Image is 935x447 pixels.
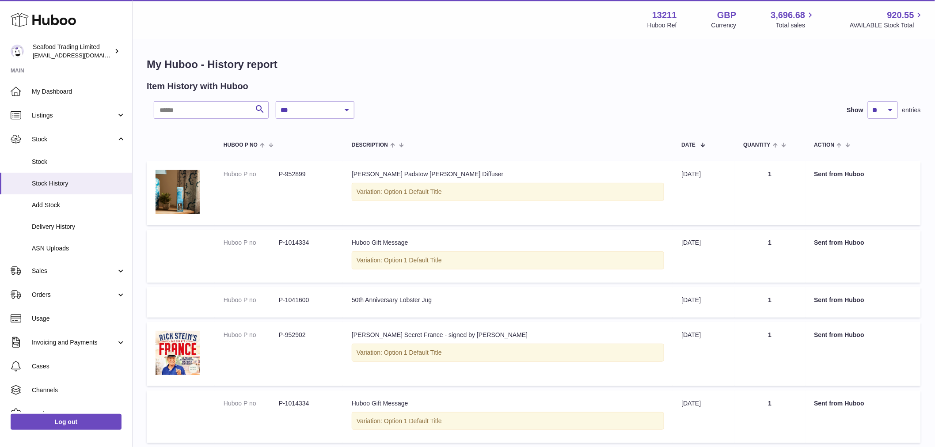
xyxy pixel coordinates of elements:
[673,322,735,386] td: [DATE]
[814,296,865,303] strong: Sent from Huboo
[156,331,200,375] img: rick-stein-online-shop-secret-france.jpg
[147,80,248,92] h2: Item History with Huboo
[32,111,116,120] span: Listings
[224,142,258,148] span: Huboo P no
[32,338,116,347] span: Invoicing and Payments
[343,161,673,225] td: [PERSON_NAME] Padstow [PERSON_NAME] Diffuser
[717,9,736,21] strong: GBP
[847,106,863,114] label: Show
[673,287,735,318] td: [DATE]
[735,322,806,386] td: 1
[224,170,279,178] dt: Huboo P no
[735,287,806,318] td: 1
[224,399,279,408] dt: Huboo P no
[352,251,664,269] div: Variation: Option 1 Default Title
[771,9,806,21] span: 3,696.68
[32,223,125,231] span: Delivery History
[279,239,334,247] dd: P-1014334
[776,21,815,30] span: Total sales
[647,21,677,30] div: Huboo Ref
[673,230,735,283] td: [DATE]
[32,87,125,96] span: My Dashboard
[32,201,125,209] span: Add Stock
[771,9,816,30] a: 3,696.68 Total sales
[32,410,125,418] span: Settings
[673,161,735,225] td: [DATE]
[279,331,334,339] dd: P-952902
[814,142,835,148] span: Action
[735,230,806,283] td: 1
[343,230,673,283] td: Huboo Gift Message
[279,399,334,408] dd: P-1014334
[33,52,130,59] span: [EMAIL_ADDRESS][DOMAIN_NAME]
[814,400,865,407] strong: Sent from Huboo
[32,267,116,275] span: Sales
[32,158,125,166] span: Stock
[850,21,924,30] span: AVAILABLE Stock Total
[32,314,125,323] span: Usage
[887,9,914,21] span: 920.55
[352,183,664,201] div: Variation: Option 1 Default Title
[850,9,924,30] a: 920.55 AVAILABLE Stock Total
[224,239,279,247] dt: Huboo P no
[224,331,279,339] dt: Huboo P no
[902,106,921,114] span: entries
[744,142,771,148] span: Quantity
[652,9,677,21] strong: 13211
[32,386,125,394] span: Channels
[11,45,24,58] img: internalAdmin-13211@internal.huboo.com
[682,142,696,148] span: Date
[735,161,806,225] td: 1
[279,296,334,304] dd: P-1041600
[814,239,865,246] strong: Sent from Huboo
[156,170,200,214] img: ReedDiffuser_f4e321c1-6d26-4dd5-a963-722d352034cf.png
[343,287,673,318] td: 50th Anniversary Lobster Jug
[814,170,865,178] strong: Sent from Huboo
[224,296,279,304] dt: Huboo P no
[32,179,125,188] span: Stock History
[352,412,664,430] div: Variation: Option 1 Default Title
[279,170,334,178] dd: P-952899
[711,21,737,30] div: Currency
[33,43,112,60] div: Seafood Trading Limited
[11,414,122,430] a: Log out
[147,57,921,72] h1: My Huboo - History report
[343,322,673,386] td: [PERSON_NAME] Secret France - signed by [PERSON_NAME]
[32,362,125,371] span: Cases
[814,331,865,338] strong: Sent from Huboo
[673,390,735,443] td: [DATE]
[352,344,664,362] div: Variation: Option 1 Default Title
[735,390,806,443] td: 1
[32,244,125,253] span: ASN Uploads
[32,291,116,299] span: Orders
[32,135,116,144] span: Stock
[343,390,673,443] td: Huboo Gift Message
[352,142,388,148] span: Description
